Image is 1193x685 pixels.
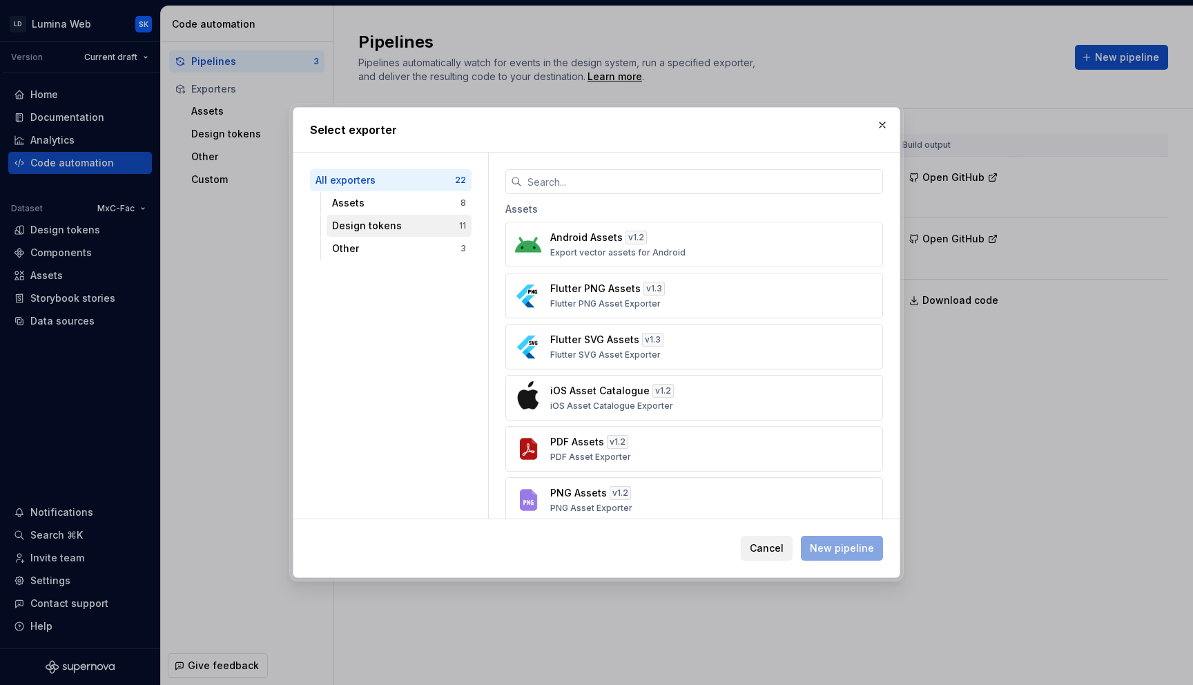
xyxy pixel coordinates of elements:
p: PNG Assets [550,486,607,500]
div: Assets [505,194,883,222]
div: 8 [460,197,466,209]
button: Flutter SVG Assetsv1.3Flutter SVG Asset Exporter [505,324,883,369]
input: Search... [522,169,883,194]
div: v 1.3 [643,282,665,296]
p: iOS Asset Catalogue [550,384,650,398]
div: v 1.2 [607,435,628,449]
button: All exporters22 [310,169,472,191]
p: Flutter SVG Assets [550,333,639,347]
button: Design tokens11 [327,215,472,237]
div: Design tokens [332,219,459,233]
button: PNG Assetsv1.2PNG Asset Exporter [505,477,883,523]
button: Cancel [741,536,793,561]
div: 11 [459,220,466,231]
p: Export vector assets for Android [550,247,686,258]
button: PDF Assetsv1.2PDF Asset Exporter [505,426,883,472]
div: v 1.2 [625,231,647,244]
div: v 1.3 [642,333,663,347]
p: PNG Asset Exporter [550,503,632,514]
button: Other3 [327,238,472,260]
div: v 1.2 [610,486,631,500]
div: All exporters [316,173,455,187]
div: 3 [460,243,466,254]
div: Other [332,242,460,255]
button: Flutter PNG Assetsv1.3Flutter PNG Asset Exporter [505,273,883,318]
h2: Select exporter [310,122,883,138]
p: Android Assets [550,231,623,244]
div: v 1.2 [652,384,674,398]
button: Android Assetsv1.2Export vector assets for Android [505,222,883,267]
button: Assets8 [327,192,472,214]
p: Flutter PNG Assets [550,282,641,296]
p: PDF Assets [550,435,604,449]
p: Flutter SVG Asset Exporter [550,349,661,360]
p: iOS Asset Catalogue Exporter [550,401,673,412]
button: iOS Asset Cataloguev1.2iOS Asset Catalogue Exporter [505,375,883,421]
span: Cancel [750,541,784,555]
div: 22 [455,175,466,186]
p: Flutter PNG Asset Exporter [550,298,661,309]
div: Assets [332,196,460,210]
p: PDF Asset Exporter [550,452,631,463]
